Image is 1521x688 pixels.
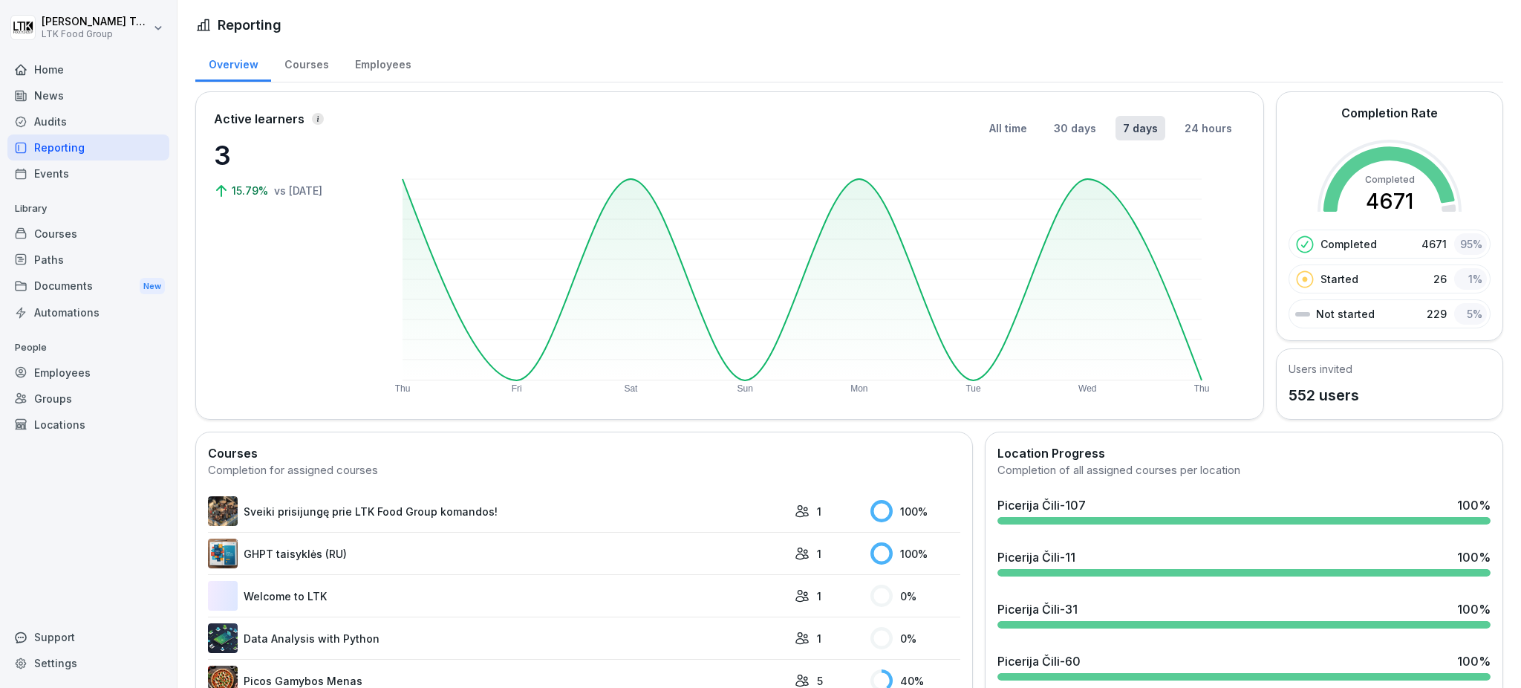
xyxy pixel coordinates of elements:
[218,15,281,35] h1: Reporting
[1427,306,1447,322] p: 229
[991,490,1496,530] a: Picerija Čili-107100%
[1078,384,1096,395] text: Wed
[7,108,169,134] a: Audits
[1433,271,1447,287] p: 26
[997,600,1078,618] div: Picerija Čili-31
[7,386,169,412] a: Groups
[1457,652,1491,670] div: 100 %
[1457,548,1491,566] div: 100 %
[208,444,960,462] h2: Courses
[1320,271,1358,287] p: Started
[997,462,1491,479] div: Completion of all assigned courses per location
[991,542,1496,582] a: Picerija Čili-11100%
[1341,104,1438,122] h2: Completion Rate
[870,585,960,607] div: 0 %
[7,134,169,160] a: Reporting
[982,116,1035,140] button: All time
[7,299,169,325] a: Automations
[274,183,322,198] p: vs [DATE]
[817,588,821,604] p: 1
[1194,384,1210,395] text: Thu
[7,360,169,386] a: Employees
[208,623,787,653] a: Data Analysis with Python
[1320,236,1377,252] p: Completed
[214,110,304,128] p: Active learners
[997,548,1075,566] div: Picerija Čili-11
[966,384,982,395] text: Tue
[214,135,362,175] p: 3
[7,273,169,300] div: Documents
[232,183,271,198] p: 15.79%
[208,539,787,568] a: GHPT taisyklės (RU)
[7,221,169,247] a: Courses
[7,82,169,108] a: News
[997,652,1081,670] div: Picerija Čili-60
[870,500,960,522] div: 100 %
[7,624,169,650] div: Support
[1046,116,1104,140] button: 30 days
[42,16,150,28] p: [PERSON_NAME] Tumašiene
[1421,236,1447,252] p: 4671
[817,546,821,562] p: 1
[140,278,165,295] div: New
[850,384,867,395] text: Mon
[1454,233,1487,255] div: 95 %
[997,496,1086,514] div: Picerija Čili-107
[42,29,150,39] p: LTK Food Group
[7,650,169,676] a: Settings
[342,44,424,82] a: Employees
[1115,116,1165,140] button: 7 days
[1457,600,1491,618] div: 100 %
[817,631,821,646] p: 1
[512,384,522,395] text: Fri
[1457,496,1491,514] div: 100 %
[625,384,639,395] text: Sat
[7,273,169,300] a: DocumentsNew
[395,384,411,395] text: Thu
[7,247,169,273] a: Paths
[208,581,787,611] a: Welcome to LTK
[1177,116,1240,140] button: 24 hours
[997,444,1491,462] h2: Location Progress
[991,646,1496,687] a: Picerija Čili-60100%
[208,539,238,568] img: euosojz48tm5ah4i9a3x0j4d.png
[1454,303,1487,325] div: 5 %
[817,504,821,519] p: 1
[195,44,271,82] a: Overview
[737,384,753,395] text: Sun
[208,462,960,479] div: Completion for assigned courses
[7,412,169,438] a: Locations
[870,542,960,565] div: 100 %
[1289,384,1359,406] p: 552 users
[7,197,169,221] p: Library
[7,160,169,186] a: Events
[1454,268,1487,290] div: 1 %
[991,594,1496,635] a: Picerija Čili-31100%
[271,44,342,82] a: Courses
[208,496,787,526] a: Sveiki prisijungę prie LTK Food Group komandos!
[870,627,960,649] div: 0 %
[7,56,169,82] a: Home
[208,496,238,526] img: ji3ct7azioenbp0v93kl295p.png
[7,336,169,360] p: People
[1289,361,1359,377] h5: Users invited
[208,623,238,653] img: xtx28cxvgljyk11oo05wwas2.png
[1316,306,1375,322] p: Not started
